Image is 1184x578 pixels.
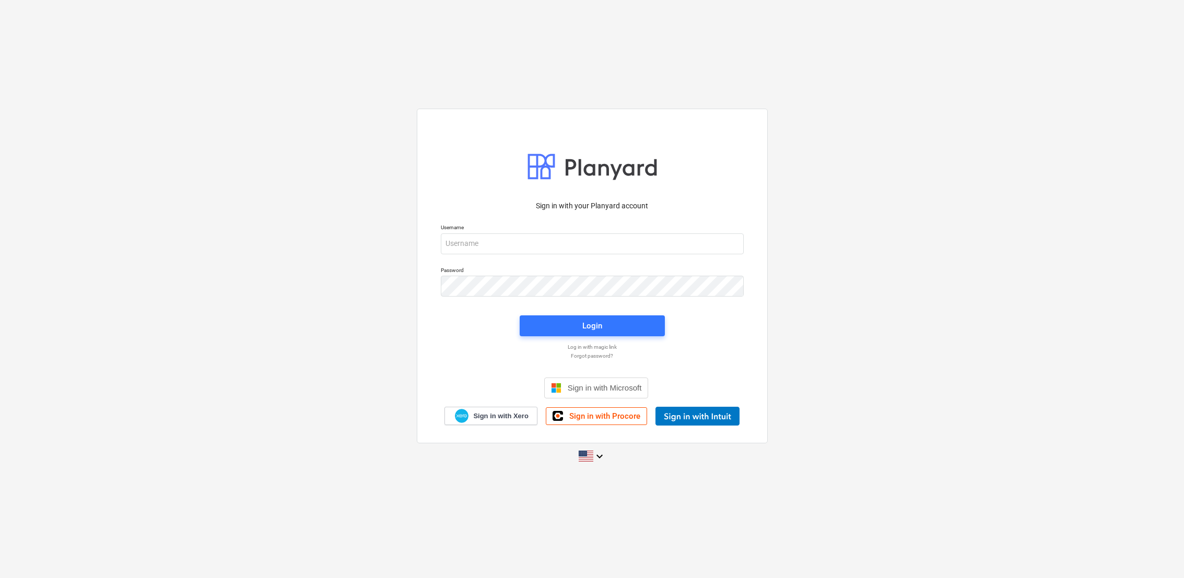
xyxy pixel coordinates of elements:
a: Sign in with Xero [444,407,537,425]
img: Xero logo [455,409,468,423]
span: Sign in with Procore [569,411,640,421]
a: Forgot password? [436,352,749,359]
span: Sign in with Xero [473,411,528,421]
p: Sign in with your Planyard account [441,200,744,211]
input: Username [441,233,744,254]
button: Login [520,315,665,336]
span: Sign in with Microsoft [568,383,642,392]
img: Microsoft logo [551,383,561,393]
a: Log in with magic link [436,344,749,350]
p: Username [441,224,744,233]
p: Password [441,267,744,276]
a: Sign in with Procore [546,407,647,425]
div: Login [582,319,602,333]
i: keyboard_arrow_down [593,450,606,463]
